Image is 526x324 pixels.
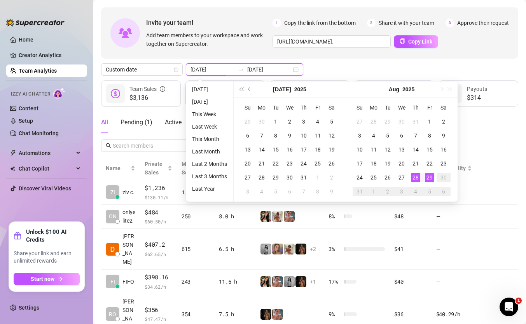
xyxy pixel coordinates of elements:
[409,185,423,199] td: 2025-09-04
[423,101,437,115] th: Fr
[243,173,252,182] div: 27
[369,159,378,168] div: 18
[327,145,336,154] div: 19
[14,250,80,265] span: Share your link and earn unlimited rewards
[437,115,451,129] td: 2025-08-02
[257,173,266,182] div: 28
[145,183,172,193] span: $1,236
[313,131,322,140] div: 11
[271,145,280,154] div: 15
[19,130,59,136] a: Chat Monitoring
[283,115,297,129] td: 2025-07-02
[437,101,451,115] th: Sa
[297,101,311,115] th: Th
[310,277,316,286] span: + 1
[283,101,297,115] th: We
[409,101,423,115] th: Th
[295,276,306,287] img: the_bohema
[353,185,367,199] td: 2025-08-31
[367,19,376,27] span: 2
[355,173,364,182] div: 24
[269,143,283,157] td: 2025-07-15
[271,187,280,196] div: 5
[241,143,255,157] td: 2025-07-13
[457,19,509,27] span: Approve their request
[26,228,80,244] strong: Unlock $100 AI Credits
[395,115,409,129] td: 2025-07-30
[355,145,364,154] div: 10
[325,171,339,185] td: 2025-08-02
[409,143,423,157] td: 2025-08-14
[383,159,392,168] div: 19
[439,187,448,196] div: 6
[241,185,255,199] td: 2025-08-03
[19,305,39,311] a: Settings
[367,115,381,129] td: 2025-07-28
[425,159,434,168] div: 22
[297,115,311,129] td: 2025-07-03
[389,82,399,97] button: Choose a month
[369,117,378,126] div: 28
[437,129,451,143] td: 2025-08-09
[395,129,409,143] td: 2025-08-06
[255,115,269,129] td: 2025-06-30
[439,159,448,168] div: 23
[397,159,406,168] div: 20
[146,18,273,28] span: Invite your team!
[297,157,311,171] td: 2025-07-24
[122,232,135,266] span: [PERSON_NAME]
[255,185,269,199] td: 2025-08-04
[145,240,172,249] span: $407.2
[285,145,294,154] div: 16
[329,212,341,221] span: 8 %
[369,131,378,140] div: 4
[325,143,339,157] td: 2025-07-19
[325,157,339,171] td: 2025-07-26
[411,187,420,196] div: 4
[327,117,336,126] div: 5
[395,171,409,185] td: 2025-08-27
[284,211,295,222] img: Yarden
[269,157,283,171] td: 2025-07-22
[189,134,230,144] li: This Month
[241,115,255,129] td: 2025-06-29
[257,131,266,140] div: 7
[255,171,269,185] td: 2025-07-28
[272,309,283,320] img: Yarden
[241,171,255,185] td: 2025-07-27
[432,205,477,229] td: —
[298,80,343,98] div: Est. Hours Worked
[383,117,392,126] div: 29
[260,244,271,254] img: A
[425,131,434,140] div: 8
[311,143,325,157] td: 2025-07-18
[10,166,15,171] img: Chat Copilot
[395,157,409,171] td: 2025-08-20
[238,66,244,73] span: to
[500,298,518,316] iframe: Intercom live chat
[145,218,172,225] span: $ 60.50 /h
[397,117,406,126] div: 30
[297,129,311,143] td: 2025-07-10
[367,101,381,115] th: Mo
[10,150,16,156] span: thunderbolt
[409,129,423,143] td: 2025-08-07
[255,101,269,115] th: Mo
[145,161,163,176] span: Private Sales
[121,118,152,127] div: Pending ( 1 )
[411,159,420,168] div: 21
[423,143,437,157] td: 2025-08-15
[381,143,395,157] td: 2025-08-12
[271,159,280,168] div: 22
[409,157,423,171] td: 2025-08-21
[283,157,297,171] td: 2025-07-23
[299,173,308,182] div: 31
[353,143,367,157] td: 2025-08-10
[327,131,336,140] div: 12
[257,117,266,126] div: 30
[411,131,420,140] div: 7
[19,49,81,61] a: Creator Analytics
[255,129,269,143] td: 2025-07-07
[383,187,392,196] div: 2
[243,131,252,140] div: 6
